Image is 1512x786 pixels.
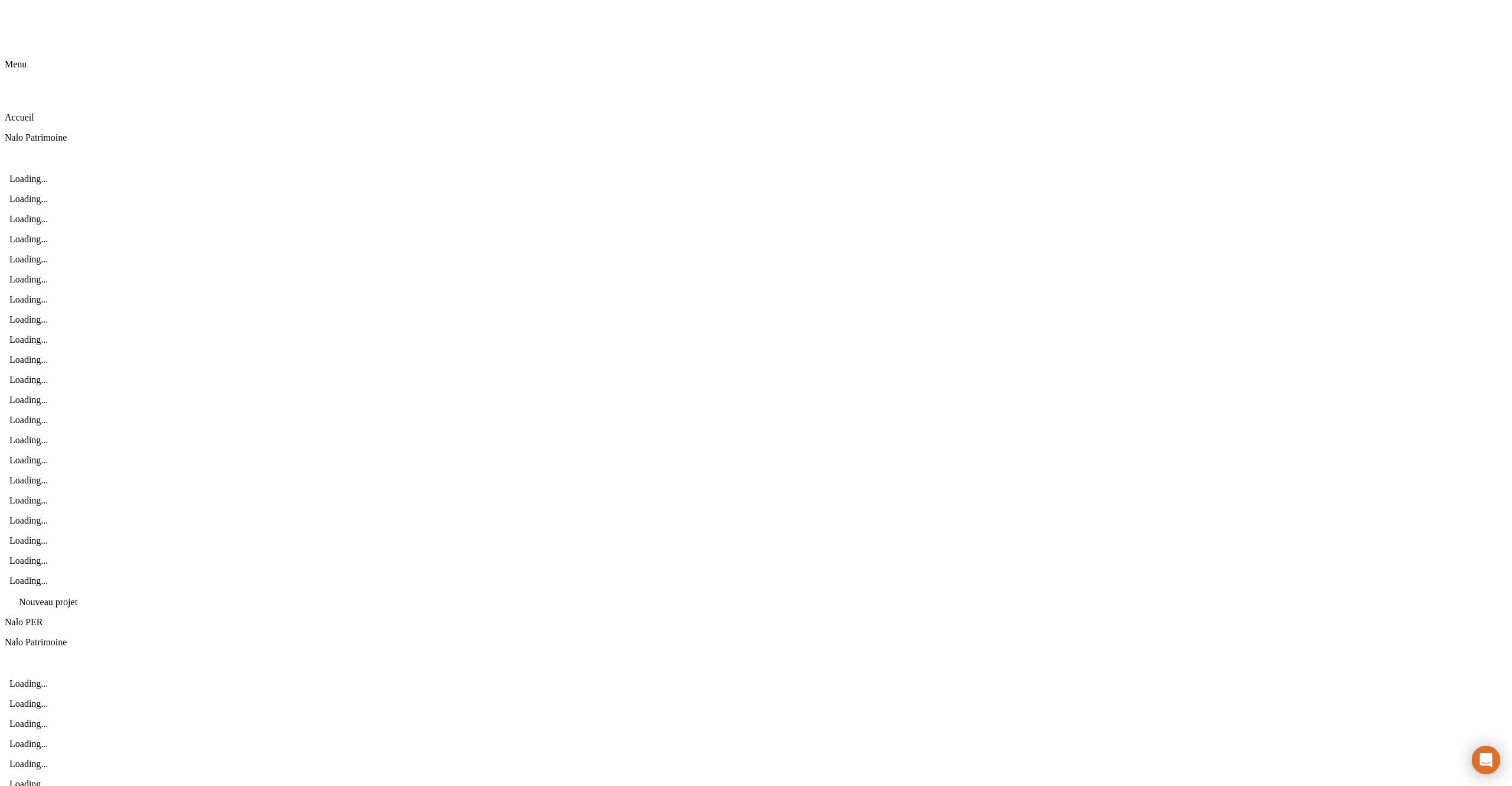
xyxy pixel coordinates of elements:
p: Nalo Patrimoine [5,132,1507,143]
div: Nouveau projet [5,591,1507,608]
span: Loading... [9,274,48,284]
span: Loading... [9,194,48,204]
span: Loading... [9,415,48,425]
span: Loading... [9,455,48,465]
span: Loading... [9,294,48,304]
span: Loading... [9,759,48,769]
span: Loading... [9,495,48,505]
p: Nalo PER [5,617,1507,628]
span: Loading... [9,375,48,385]
span: Loading... [9,214,48,224]
span: Loading... [9,535,48,545]
div: Ouvrir le Messenger Intercom [1472,746,1500,774]
span: Loading... [9,334,48,345]
span: Loading... [9,234,48,244]
span: Loading... [9,678,48,688]
span: Loading... [9,254,48,264]
p: Accueil [5,112,1507,123]
span: Loading... [9,576,48,586]
p: Nalo Patrimoine [5,637,1507,648]
span: Loading... [9,475,48,485]
span: Loading... [9,515,48,525]
span: Loading... [9,719,48,729]
span: Loading... [9,395,48,405]
span: Loading... [9,556,48,566]
span: Loading... [9,739,48,749]
span: Loading... [9,314,48,324]
span: Loading... [9,355,48,365]
div: Accueil [5,86,1507,123]
span: Loading... [9,435,48,445]
span: Loading... [9,174,48,184]
span: Menu [5,59,27,69]
span: Nouveau projet [19,597,77,607]
span: Loading... [9,699,48,709]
